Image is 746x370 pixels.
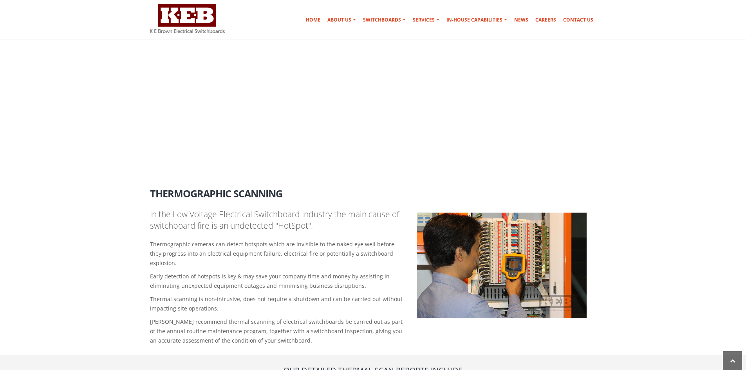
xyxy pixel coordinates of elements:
[150,317,406,345] p: [PERSON_NAME] recommend thermal scanning of electrical switchboards be carried out as part of the...
[150,182,596,199] h2: Thermographic Scanning
[568,137,594,146] li: Services
[150,209,406,232] p: In the Low Voltage Electrical Switchboard Industry the main cause of switchboard fire is an undet...
[150,4,225,33] img: K E Brown Electrical Switchboards
[303,12,323,28] a: Home
[150,132,193,154] h1: Services
[511,12,531,28] a: News
[150,240,406,268] p: Thermographic cameras can detect hotspots which are invisible to the naked eye well before they p...
[560,12,596,28] a: Contact Us
[324,12,359,28] a: About Us
[552,138,566,144] a: Home
[532,12,559,28] a: Careers
[443,12,510,28] a: In-house Capabilities
[360,12,409,28] a: Switchboards
[150,272,406,291] p: Early detection of hotspots is key & may save your company time and money by assisting in elimina...
[150,294,406,313] p: Thermal scanning is non-intrusive, does not require a shutdown and can be carried out without imp...
[410,12,443,28] a: Services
